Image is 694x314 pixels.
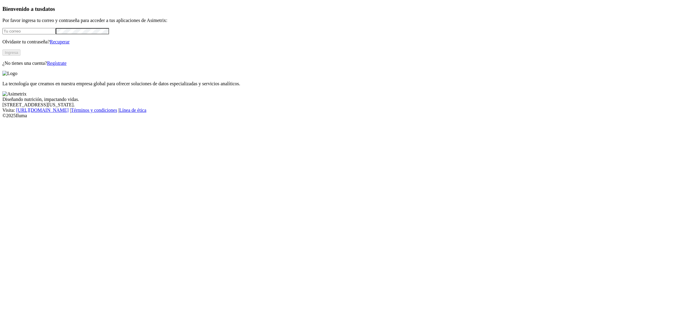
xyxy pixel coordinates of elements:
img: Asimetrix [2,91,27,97]
div: [STREET_ADDRESS][US_STATE]. [2,102,692,108]
a: Línea de ética [119,108,146,113]
p: La tecnología que creamos en nuestra empresa global para ofrecer soluciones de datos especializad... [2,81,692,86]
button: Ingresa [2,49,20,56]
a: Términos y condiciones [71,108,117,113]
p: Por favor ingresa tu correo y contraseña para acceder a tus aplicaciones de Asimetrix: [2,18,692,23]
img: Logo [2,71,17,76]
p: Olvidaste tu contraseña? [2,39,692,45]
div: Visita : | | [2,108,692,113]
div: © 2025 Iluma [2,113,692,118]
h3: Bienvenido a tus [2,6,692,12]
a: [URL][DOMAIN_NAME] [16,108,69,113]
p: ¿No tienes una cuenta? [2,61,692,66]
a: Recuperar [50,39,70,44]
a: Regístrate [47,61,67,66]
input: Tu correo [2,28,56,34]
span: datos [42,6,55,12]
div: Diseñando nutrición, impactando vidas. [2,97,692,102]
